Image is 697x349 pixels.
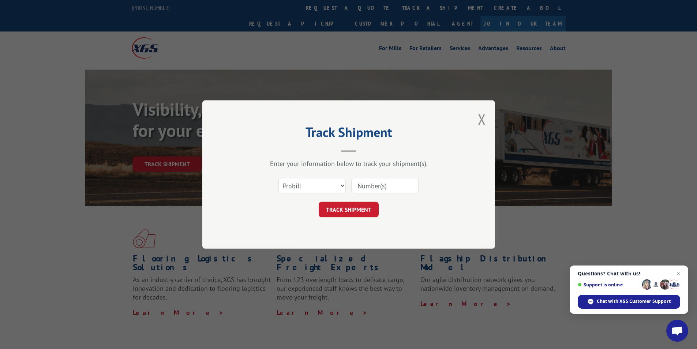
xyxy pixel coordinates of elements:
[674,269,683,278] span: Close chat
[351,178,419,193] input: Number(s)
[478,109,486,129] button: Close modal
[239,127,458,141] h2: Track Shipment
[578,271,680,276] span: Questions? Chat with us!
[239,159,458,168] div: Enter your information below to track your shipment(s).
[578,295,680,309] div: Chat with XGS Customer Support
[578,282,639,287] span: Support is online
[666,320,688,342] div: Open chat
[319,202,379,217] button: TRACK SHIPMENT
[597,298,671,305] span: Chat with XGS Customer Support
